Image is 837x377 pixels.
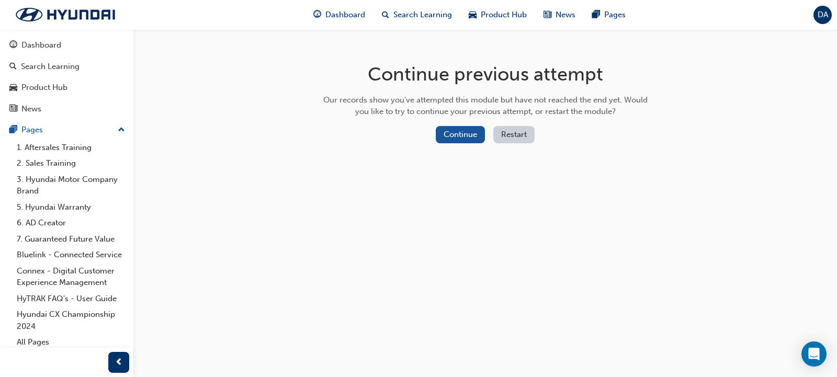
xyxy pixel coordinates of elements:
[13,247,129,263] a: Bluelink - Connected Service
[13,199,129,215] a: 5. Hyundai Warranty
[13,172,129,199] a: 3. Hyundai Motor Company Brand
[4,36,129,55] a: Dashboard
[21,61,80,73] div: Search Learning
[13,263,129,291] a: Connex - Digital Customer Experience Management
[9,62,17,72] span: search-icon
[481,9,527,21] span: Product Hub
[21,124,43,136] div: Pages
[13,215,129,231] a: 6. AD Creator
[813,6,832,24] button: DA
[604,9,626,21] span: Pages
[320,63,651,86] h1: Continue previous attempt
[9,83,17,93] span: car-icon
[13,140,129,156] a: 1. Aftersales Training
[393,9,452,21] span: Search Learning
[544,8,551,21] span: news-icon
[4,120,129,140] button: Pages
[118,123,125,137] span: up-icon
[801,341,827,367] div: Open Intercom Messenger
[469,8,477,21] span: car-icon
[4,78,129,97] a: Product Hub
[13,334,129,350] a: All Pages
[305,4,374,26] a: guage-iconDashboard
[556,9,575,21] span: News
[4,57,129,76] a: Search Learning
[584,4,634,26] a: pages-iconPages
[493,126,535,143] button: Restart
[313,8,321,21] span: guage-icon
[21,82,67,94] div: Product Hub
[818,9,828,21] span: DA
[374,4,460,26] a: search-iconSearch Learning
[382,8,389,21] span: search-icon
[9,125,17,135] span: pages-icon
[436,126,485,143] button: Continue
[592,8,600,21] span: pages-icon
[460,4,535,26] a: car-iconProduct Hub
[4,33,129,120] button: DashboardSearch LearningProduct HubNews
[320,94,651,118] div: Our records show you've attempted this module but have not reached the end yet. Would you like to...
[4,99,129,119] a: News
[9,41,17,50] span: guage-icon
[5,4,126,26] img: Trak
[13,155,129,172] a: 2. Sales Training
[21,39,61,51] div: Dashboard
[9,105,17,114] span: news-icon
[535,4,584,26] a: news-iconNews
[13,231,129,247] a: 7. Guaranteed Future Value
[13,306,129,334] a: Hyundai CX Championship 2024
[115,356,123,369] span: prev-icon
[21,103,41,115] div: News
[13,291,129,307] a: HyTRAK FAQ's - User Guide
[325,9,365,21] span: Dashboard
